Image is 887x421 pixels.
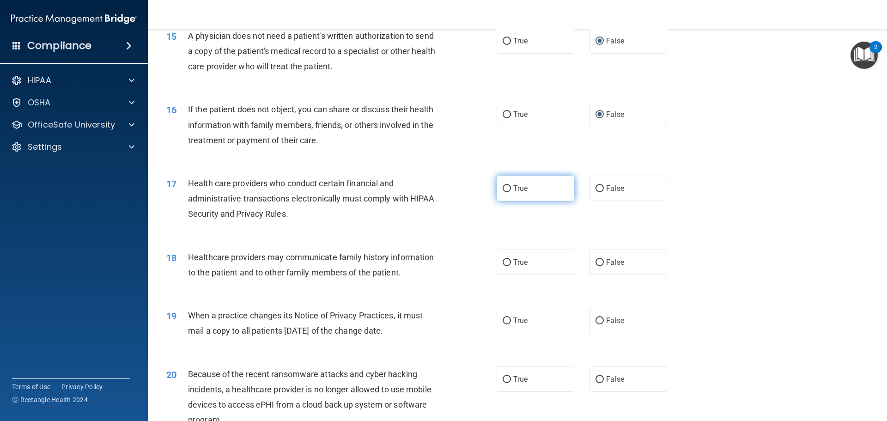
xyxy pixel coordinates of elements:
span: 18 [166,252,176,263]
span: Ⓒ Rectangle Health 2024 [12,395,88,404]
span: Health care providers who conduct certain financial and administrative transactions electronicall... [188,178,435,219]
span: 17 [166,178,176,189]
button: Open Resource Center, 2 new notifications [851,42,878,69]
span: 20 [166,369,176,380]
span: If the patient does not object, you can share or discuss their health information with family mem... [188,104,433,145]
p: OfficeSafe University [28,119,115,130]
span: False [606,258,624,267]
input: True [503,38,511,45]
span: True [513,258,528,267]
span: When a practice changes its Notice of Privacy Practices, it must mail a copy to all patients [DAT... [188,311,423,336]
span: False [606,375,624,384]
input: True [503,317,511,324]
input: False [595,259,604,266]
img: PMB logo [11,10,137,28]
span: A physician does not need a patient's written authorization to send a copy of the patient's medic... [188,31,435,71]
input: False [595,317,604,324]
input: True [503,185,511,192]
a: HIPAA [11,75,134,86]
a: OSHA [11,97,134,108]
span: True [513,375,528,384]
span: True [513,316,528,325]
input: True [503,259,511,266]
a: Terms of Use [12,382,50,391]
span: 16 [166,104,176,116]
span: False [606,316,624,325]
input: False [595,111,604,118]
div: 2 [874,47,877,59]
a: OfficeSafe University [11,119,134,130]
span: True [513,184,528,193]
input: True [503,376,511,383]
p: OSHA [28,97,51,108]
span: True [513,110,528,119]
h4: Compliance [27,39,91,52]
a: Settings [11,141,134,153]
input: True [503,111,511,118]
span: False [606,184,624,193]
input: False [595,185,604,192]
span: False [606,37,624,45]
p: HIPAA [28,75,51,86]
span: Healthcare providers may communicate family history information to the patient and to other famil... [188,252,434,277]
a: Privacy Policy [61,382,103,391]
span: 15 [166,31,176,42]
input: False [595,38,604,45]
span: False [606,110,624,119]
span: True [513,37,528,45]
p: Settings [28,141,62,153]
input: False [595,376,604,383]
span: 19 [166,311,176,322]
